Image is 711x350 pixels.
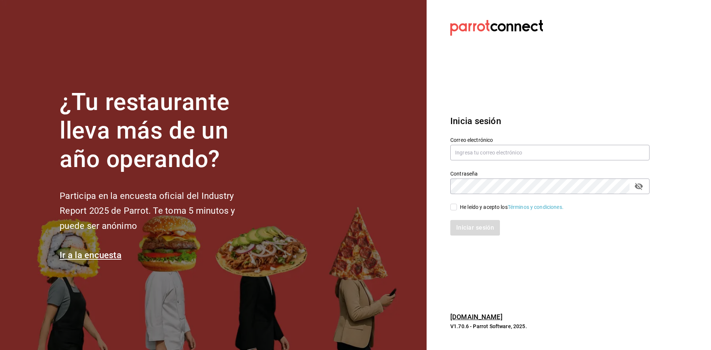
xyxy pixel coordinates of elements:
[60,250,121,260] a: Ir a la encuesta
[450,323,650,330] p: V1.70.6 - Parrot Software, 2025.
[450,171,650,176] label: Contraseña
[450,313,503,321] a: [DOMAIN_NAME]
[632,180,645,193] button: passwordField
[60,88,260,173] h1: ¿Tu restaurante lleva más de un año operando?
[450,137,650,143] label: Correo electrónico
[460,203,564,211] div: He leído y acepto los
[60,189,260,234] h2: Participa en la encuesta oficial del Industry Report 2025 de Parrot. Te toma 5 minutos y puede se...
[450,145,650,160] input: Ingresa tu correo electrónico
[450,114,650,128] h3: Inicia sesión
[508,204,564,210] a: Términos y condiciones.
